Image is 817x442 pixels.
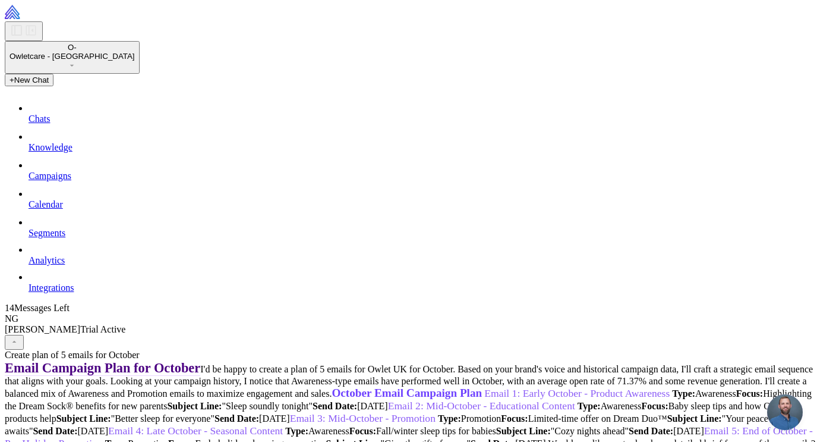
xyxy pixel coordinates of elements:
[29,283,74,293] span: Integrations
[285,426,308,436] strong: Type:
[29,199,63,209] span: Calendar
[29,171,71,181] span: Campaigns
[667,413,722,424] strong: Subject Line:
[290,412,436,424] span: Email 3: Mid-October - Promotion
[5,41,140,74] button: O-Owletcare - [GEOGRAPHIC_DATA]
[332,387,482,399] span: October Email Campaign Plan
[14,303,70,313] span: Messages Left
[29,255,65,265] span: Analytics
[672,388,695,399] strong: Type:
[29,114,50,124] span: Chats
[5,361,200,376] span: Email Campaign Plan for October
[578,401,601,411] strong: Type:
[313,401,357,411] strong: Send Date:
[214,413,259,424] strong: Send Date:
[388,400,575,412] span: Email 2: Mid-October - Educational Content
[736,388,763,399] strong: Focus:
[29,228,65,238] span: Segments
[641,401,668,411] strong: Focus:
[5,324,80,334] span: [PERSON_NAME]
[167,401,222,411] strong: Subject Line:
[5,74,53,86] button: +New Chat
[56,413,111,424] strong: Subject Line:
[438,413,461,424] strong: Type:
[29,142,72,152] span: Knowledge
[33,426,77,436] strong: Send Date:
[767,394,803,430] a: Open chat
[349,426,376,436] strong: Focus:
[108,425,283,437] span: Email 4: Late October - Seasonal Content
[629,426,673,436] strong: Send Date:
[80,324,125,334] span: Trial Active
[14,76,49,84] span: New Chat
[10,43,135,52] div: O-
[5,303,14,313] span: 14
[501,413,528,424] strong: Focus:
[484,387,670,399] span: Email 1: Early October - Product Awareness
[496,426,551,436] strong: Subject Line:
[10,76,14,84] span: +
[5,5,92,19] img: Raleon Logo
[10,52,135,61] span: Owletcare - [GEOGRAPHIC_DATA]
